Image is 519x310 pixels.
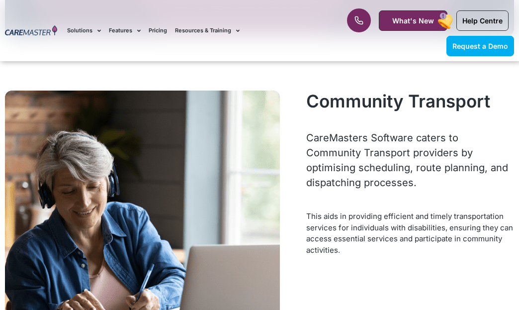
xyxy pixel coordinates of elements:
h3: Community Transport [306,91,514,111]
div: CareMasters Software caters to Community Transport providers by optimising scheduling, route plan... [306,130,514,190]
a: Request a Demo [446,36,514,56]
a: Features [109,14,141,47]
span: Request a Demo [452,42,508,50]
a: Pricing [149,14,167,47]
nav: Menu [67,14,331,47]
span: Help Centre [462,16,503,25]
div: This aids in providing efficient and timely transportation services for individuals with disabili... [306,211,514,256]
span: What's New [392,16,434,25]
a: Help Centre [456,10,509,31]
img: CareMaster Logo [5,25,57,37]
a: Solutions [67,14,101,47]
a: Resources & Training [175,14,240,47]
a: What's New [379,10,447,31]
